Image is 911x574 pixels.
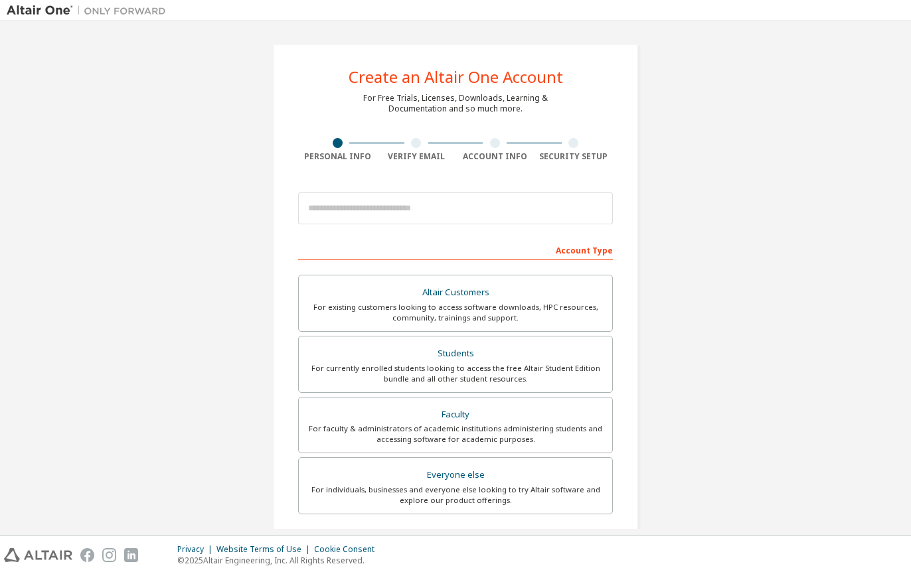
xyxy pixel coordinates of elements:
[307,344,604,363] div: Students
[80,548,94,562] img: facebook.svg
[4,548,72,562] img: altair_logo.svg
[349,69,563,85] div: Create an Altair One Account
[307,484,604,506] div: For individuals, businesses and everyone else looking to try Altair software and explore our prod...
[307,423,604,445] div: For faculty & administrators of academic institutions administering students and accessing softwa...
[307,302,604,323] div: For existing customers looking to access software downloads, HPC resources, community, trainings ...
[307,466,604,484] div: Everyone else
[307,363,604,384] div: For currently enrolled students looking to access the free Altair Student Edition bundle and all ...
[377,151,456,162] div: Verify Email
[216,544,314,555] div: Website Terms of Use
[363,93,548,114] div: For Free Trials, Licenses, Downloads, Learning & Documentation and so much more.
[298,239,613,260] div: Account Type
[102,548,116,562] img: instagram.svg
[307,283,604,302] div: Altair Customers
[177,555,382,566] p: © 2025 Altair Engineering, Inc. All Rights Reserved.
[298,151,377,162] div: Personal Info
[455,151,535,162] div: Account Info
[177,544,216,555] div: Privacy
[535,151,614,162] div: Security Setup
[314,544,382,555] div: Cookie Consent
[7,4,173,17] img: Altair One
[124,548,138,562] img: linkedin.svg
[307,405,604,424] div: Faculty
